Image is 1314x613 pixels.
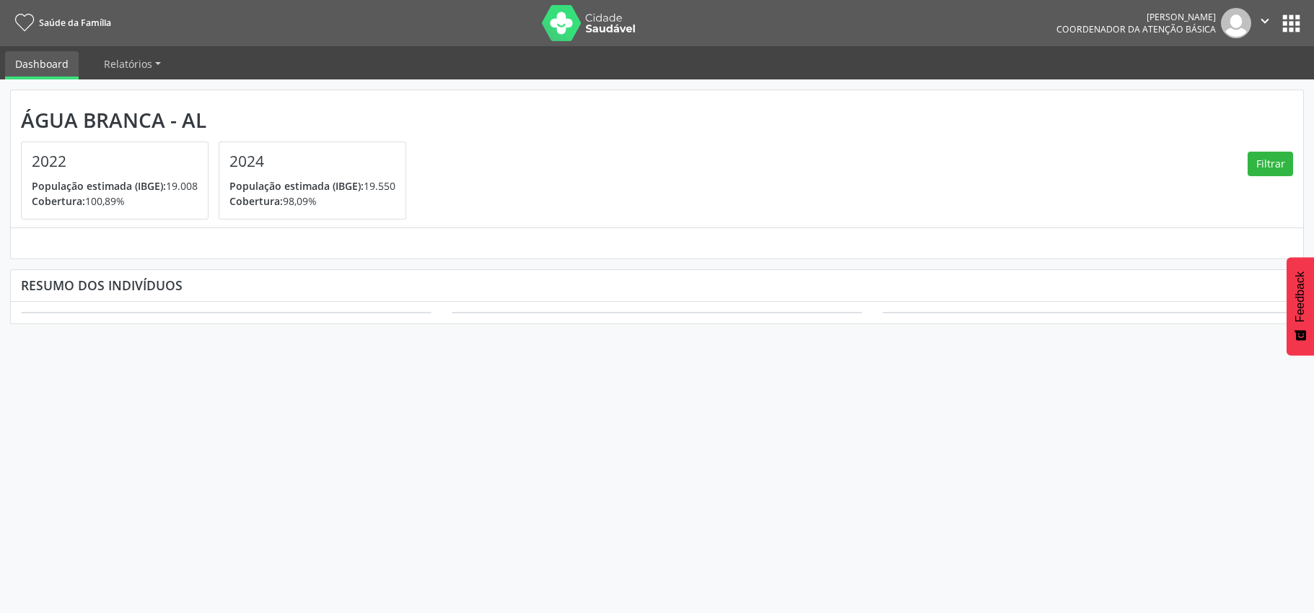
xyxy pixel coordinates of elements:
p: 19.008 [32,178,198,194]
span: População estimada (IBGE): [229,179,364,193]
button: Feedback - Mostrar pesquisa [1287,257,1314,355]
h4: 2024 [229,152,395,170]
div: Água Branca - AL [21,108,416,132]
span: População estimada (IBGE): [32,179,166,193]
div: Resumo dos indivíduos [21,277,1293,293]
span: Feedback [1294,271,1307,322]
div: [PERSON_NAME] [1056,11,1216,23]
i:  [1257,13,1273,29]
span: Cobertura: [32,194,85,208]
a: Saúde da Família [10,11,111,35]
p: 100,89% [32,194,198,209]
p: 98,09% [229,194,395,209]
img: img [1221,8,1251,38]
span: Cobertura: [229,194,283,208]
span: Saúde da Família [39,17,111,29]
button: apps [1279,11,1304,36]
a: Relatórios [94,51,171,77]
span: Coordenador da Atenção Básica [1056,23,1216,35]
button: Filtrar [1248,152,1293,176]
span: Relatórios [104,57,152,71]
h4: 2022 [32,152,198,170]
button:  [1251,8,1279,38]
p: 19.550 [229,178,395,194]
a: Dashboard [5,51,79,79]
